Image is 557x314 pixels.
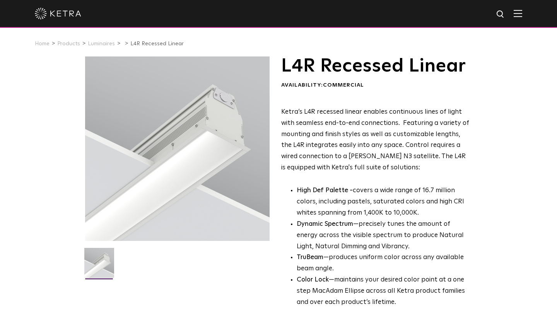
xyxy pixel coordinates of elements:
a: Luminaires [88,41,115,46]
li: —maintains your desired color point at a one step MacAdam Ellipse across all Ketra product famili... [297,275,470,308]
img: search icon [496,10,506,19]
a: Products [57,41,80,46]
p: Ketra’s L4R recessed linear enables continuous lines of light with seamless end-to-end connection... [281,107,470,174]
strong: Dynamic Spectrum [297,221,353,227]
h1: L4R Recessed Linear [281,56,470,76]
strong: Color Lock [297,276,329,283]
a: Home [35,41,50,46]
div: Availability: [281,82,470,89]
strong: High Def Palette - [297,187,353,194]
p: covers a wide range of 16.7 million colors, including pastels, saturated colors and high CRI whit... [297,185,470,219]
img: L4R-2021-Web-Square [84,248,114,283]
img: ketra-logo-2019-white [35,8,81,19]
strong: TruBeam [297,254,323,261]
a: L4R Recessed Linear [130,41,184,46]
li: —precisely tunes the amount of energy across the visible spectrum to produce Natural Light, Natur... [297,219,470,253]
span: Commercial [323,82,364,88]
img: Hamburger%20Nav.svg [514,10,522,17]
li: —produces uniform color across any available beam angle. [297,252,470,275]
